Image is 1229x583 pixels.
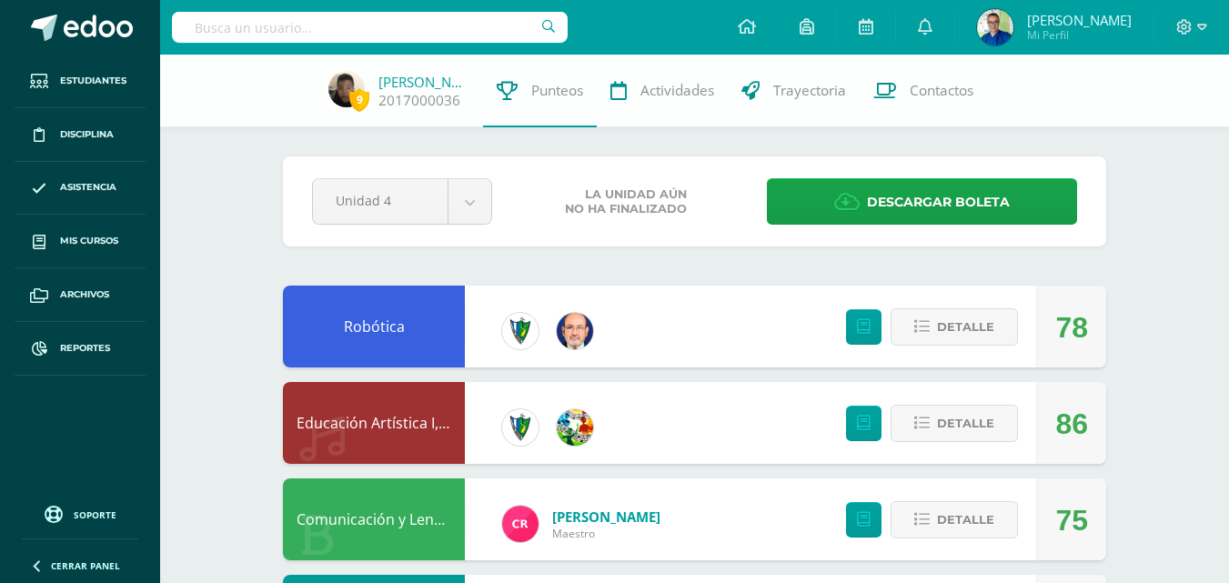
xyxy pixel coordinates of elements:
[937,407,994,440] span: Detalle
[867,180,1010,225] span: Descargar boleta
[502,313,539,349] img: 9f174a157161b4ddbe12118a61fed988.png
[74,508,116,521] span: Soporte
[552,526,660,541] span: Maestro
[378,91,460,110] a: 2017000036
[1027,27,1132,43] span: Mi Perfil
[640,81,714,100] span: Actividades
[1055,479,1088,561] div: 75
[565,187,687,216] span: La unidad aún no ha finalizado
[283,286,465,367] div: Robótica
[502,506,539,542] img: ab28fb4d7ed199cf7a34bbef56a79c5b.png
[313,179,491,224] a: Unidad 4
[349,88,369,111] span: 9
[557,409,593,446] img: 159e24a6ecedfdf8f489544946a573f0.png
[483,55,597,127] a: Punteos
[1027,11,1132,29] span: [PERSON_NAME]
[60,180,116,195] span: Asistencia
[773,81,846,100] span: Trayectoria
[378,73,469,91] a: [PERSON_NAME]
[557,313,593,349] img: 6b7a2a75a6c7e6282b1a1fdce061224c.png
[51,559,120,572] span: Cerrar panel
[15,108,146,162] a: Disciplina
[22,501,138,526] a: Soporte
[937,503,994,537] span: Detalle
[60,74,126,88] span: Estudiantes
[172,12,568,43] input: Busca un usuario...
[860,55,987,127] a: Contactos
[15,268,146,322] a: Archivos
[336,179,425,222] span: Unidad 4
[728,55,860,127] a: Trayectoria
[502,409,539,446] img: 9f174a157161b4ddbe12118a61fed988.png
[15,215,146,268] a: Mis cursos
[597,55,728,127] a: Actividades
[891,501,1018,538] button: Detalle
[531,81,583,100] span: Punteos
[891,308,1018,346] button: Detalle
[937,310,994,344] span: Detalle
[767,178,1077,225] a: Descargar boleta
[15,322,146,376] a: Reportes
[15,162,146,216] a: Asistencia
[283,382,465,464] div: Educación Artística I, Música y Danza
[60,287,109,302] span: Archivos
[891,405,1018,442] button: Detalle
[1055,383,1088,465] div: 86
[977,9,1013,45] img: a16637801c4a6befc1e140411cafe4ae.png
[328,71,365,107] img: 94c624873283c9a05a473913ae38cb51.png
[283,478,465,560] div: Comunicación y Lenguaje, Idioma Español
[60,341,110,356] span: Reportes
[60,234,118,248] span: Mis cursos
[910,81,973,100] span: Contactos
[60,127,114,142] span: Disciplina
[15,55,146,108] a: Estudiantes
[1055,286,1088,368] div: 78
[552,508,660,526] a: [PERSON_NAME]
